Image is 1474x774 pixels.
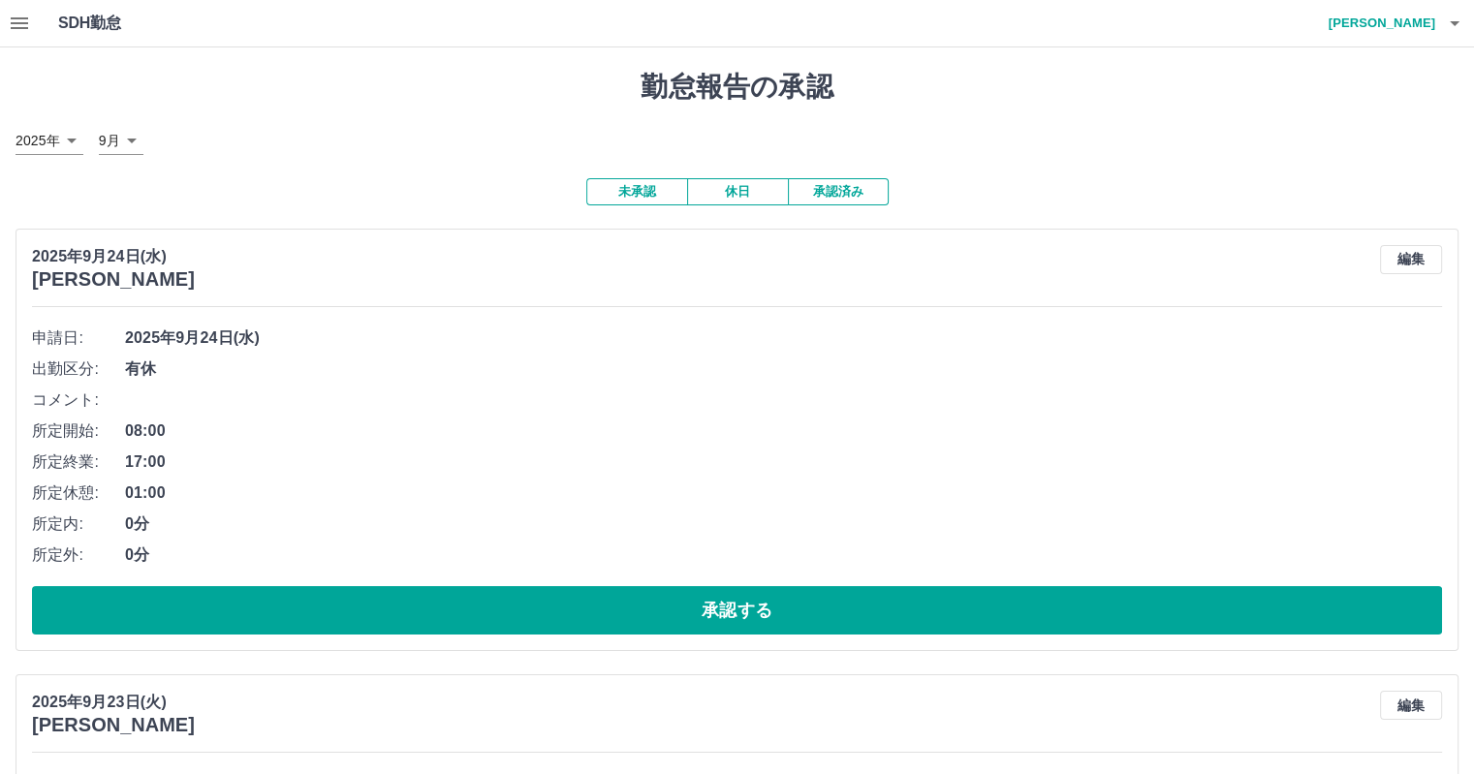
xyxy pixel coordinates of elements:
[32,245,195,268] p: 2025年9月24日(水)
[99,127,143,155] div: 9月
[1380,691,1442,720] button: 編集
[32,714,195,736] h3: [PERSON_NAME]
[32,326,125,350] span: 申請日:
[125,512,1442,536] span: 0分
[125,326,1442,350] span: 2025年9月24日(水)
[32,357,125,381] span: 出勤区分:
[32,268,195,291] h3: [PERSON_NAME]
[32,481,125,505] span: 所定休憩:
[32,586,1442,635] button: 承認する
[32,691,195,714] p: 2025年9月23日(火)
[586,178,687,205] button: 未承認
[16,127,83,155] div: 2025年
[687,178,788,205] button: 休日
[32,388,125,412] span: コメント:
[16,71,1458,104] h1: 勤怠報告の承認
[32,450,125,474] span: 所定終業:
[125,481,1442,505] span: 01:00
[32,543,125,567] span: 所定外:
[1380,245,1442,274] button: 編集
[32,512,125,536] span: 所定内:
[125,543,1442,567] span: 0分
[125,419,1442,443] span: 08:00
[125,450,1442,474] span: 17:00
[788,178,889,205] button: 承認済み
[32,419,125,443] span: 所定開始:
[125,357,1442,381] span: 有休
